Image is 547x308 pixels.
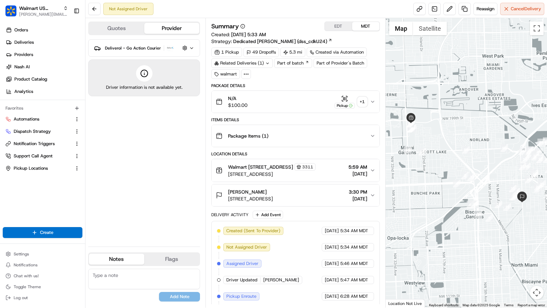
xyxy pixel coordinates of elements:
[228,171,316,178] span: [STREET_ADDRESS]
[404,146,412,154] div: 55
[467,173,475,181] div: 3
[358,97,367,107] div: + 1
[352,22,379,31] button: MDT
[14,27,28,33] span: Orders
[105,45,161,51] span: Deliverol - Go Action Courier
[65,152,110,159] span: API Documentation
[531,171,538,179] div: 21
[5,141,71,147] a: Notification Triggers
[21,124,55,129] span: [PERSON_NAME]
[228,102,248,109] span: $100.00
[307,47,367,57] a: Created via Automation
[68,169,83,174] span: Pylon
[144,254,200,265] button: Flags
[7,6,21,20] img: Nash
[212,125,379,147] button: Package Items (1)
[19,5,61,12] button: Walmart US Stores
[3,282,82,292] button: Toggle Theme
[14,153,53,159] span: Support Call Agent
[325,22,352,31] button: EDT
[3,74,85,85] a: Product Catalog
[14,39,34,45] span: Deliveries
[500,3,544,15] button: CancelDelivery
[504,203,511,211] div: 12
[211,117,380,123] div: Items Details
[14,52,33,58] span: Providers
[3,25,85,36] a: Orders
[274,58,312,68] button: Part of batch
[231,31,266,38] span: [DATE] 5:33 AM
[212,91,379,113] button: N/A$100.00Pickup+1
[14,88,33,95] span: Analytics
[526,146,534,154] div: 27
[211,83,380,88] div: Package Details
[14,64,30,70] span: Nash AI
[226,293,256,299] span: Pickup Enroute
[226,228,280,234] span: Created (Sent To Provider)
[211,31,266,38] span: Created:
[14,141,55,147] span: Notification Triggers
[55,150,112,162] a: 💻API Documentation
[31,65,112,72] div: Start new chat
[470,201,478,208] div: 7
[144,23,200,34] button: Provider
[3,163,82,174] button: Pickup Locations
[18,44,113,51] input: Clear
[413,22,447,35] button: Show satellite imagery
[387,299,410,308] img: Google
[14,76,47,82] span: Product Catalog
[233,38,327,45] span: Dedicated [PERSON_NAME] (dss_cdkU24)
[495,201,502,208] div: 10
[7,99,18,110] img: unihopllc
[3,61,85,72] a: Nash AI
[408,125,415,132] div: 60
[14,273,39,279] span: Chat with us!
[5,128,71,135] a: Dispatch Strategy
[504,303,513,307] a: Terms (opens in new tab)
[386,299,425,308] div: Location Not Live
[5,165,71,171] a: Pickup Locations
[521,156,529,163] div: 24
[41,106,43,111] span: •
[89,254,144,265] button: Notes
[501,144,508,152] div: 52
[61,124,75,129] span: [DATE]
[19,12,68,17] button: [PERSON_NAME][EMAIL_ADDRESS][DOMAIN_NAME]
[14,128,51,135] span: Dispatch Strategy
[228,164,293,170] span: Walmart [STREET_ADDRESS]
[106,84,183,90] span: Driver information is not available yet.
[407,120,414,127] div: 62
[226,261,258,267] span: Assigned Driver
[211,47,242,57] div: 1 Pickup
[334,103,355,109] div: Pickup
[325,293,339,299] span: [DATE]
[3,271,82,281] button: Chat with us!
[5,153,71,159] a: Support Call Agent
[48,169,83,174] a: Powered byPylon
[211,212,249,218] div: Delivery Activity
[349,188,367,195] span: 3:30 PM
[389,22,413,35] button: Show street map
[340,261,368,267] span: 5:46 AM MDT
[429,303,458,308] button: Keyboard shortcuts
[106,87,124,95] button: See all
[211,151,380,157] div: Location Details
[406,120,414,127] div: 63
[511,6,541,12] span: Cancel Delivery
[453,180,461,187] div: 4
[21,106,40,111] span: unihopllc
[263,277,299,283] span: [PERSON_NAME]
[211,38,332,45] div: Strategy:
[3,103,82,114] div: Favorites
[537,139,545,146] div: 50
[531,151,539,159] div: 30
[14,251,29,257] span: Settings
[509,185,517,192] div: 15
[485,214,493,222] div: 9
[167,45,174,52] img: profile_deliverol_nashtms.png
[340,228,368,234] span: 5:34 AM MDT
[523,163,531,170] div: 22
[116,67,124,75] button: Start new chat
